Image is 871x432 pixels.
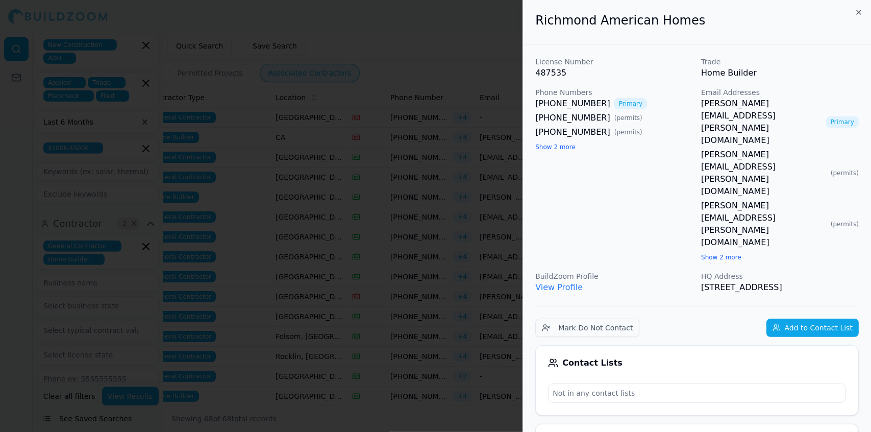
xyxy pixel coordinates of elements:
button: Add to Contact List [766,319,859,337]
p: BuildZoom Profile [535,271,693,281]
span: Primary [826,116,859,128]
p: 487535 [535,67,693,79]
p: Phone Numbers [535,87,693,98]
p: HQ Address [701,271,859,281]
button: Show 2 more [535,143,576,151]
button: Show 2 more [701,253,741,261]
a: [PERSON_NAME][EMAIL_ADDRESS][PERSON_NAME][DOMAIN_NAME] [701,200,827,249]
span: ( permits ) [614,128,642,136]
p: Email Addresses [701,87,859,98]
button: Mark Do Not Contact [535,319,639,337]
p: License Number [535,57,693,67]
span: ( permits ) [831,220,859,228]
a: [PHONE_NUMBER] [535,126,610,138]
span: ( permits ) [831,169,859,177]
p: Not in any contact lists [549,384,845,402]
a: [PHONE_NUMBER] [535,112,610,124]
span: Primary [614,98,647,109]
a: [PERSON_NAME][EMAIL_ADDRESS][PERSON_NAME][DOMAIN_NAME] [701,98,822,147]
div: Contact Lists [548,358,846,368]
p: [STREET_ADDRESS] [701,281,859,294]
a: [PHONE_NUMBER] [535,98,610,110]
p: Trade [701,57,859,67]
h2: Richmond American Homes [535,12,859,29]
a: View Profile [535,282,583,292]
span: ( permits ) [614,114,642,122]
a: [PERSON_NAME][EMAIL_ADDRESS][PERSON_NAME][DOMAIN_NAME] [701,149,827,198]
p: Home Builder [701,67,859,79]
